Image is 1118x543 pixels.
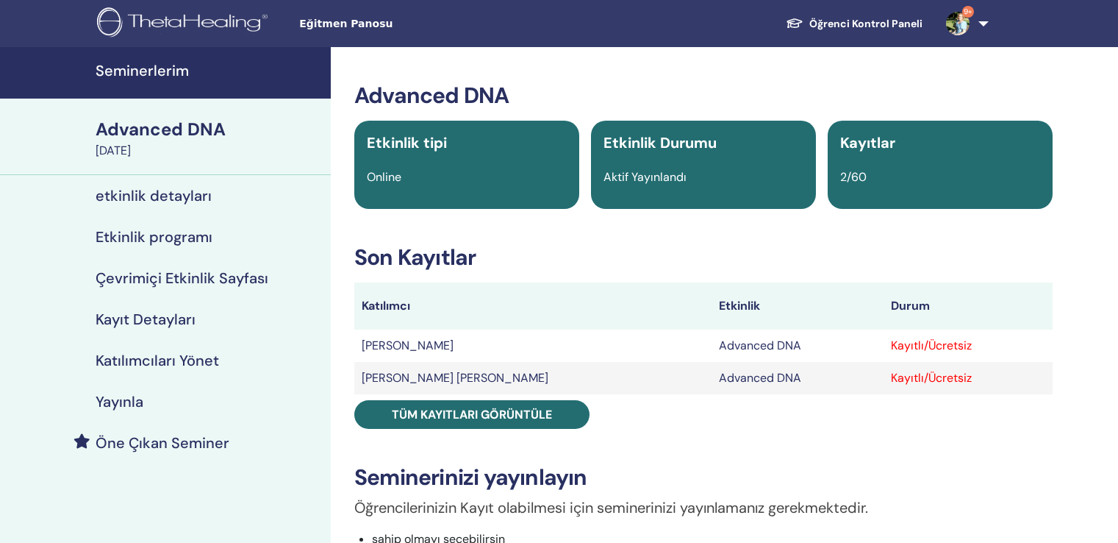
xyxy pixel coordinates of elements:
[96,142,322,160] div: [DATE]
[367,169,401,185] span: Online
[603,133,717,152] span: Etkinlik Durumu
[840,133,895,152] span: Kayıtlar
[96,117,322,142] div: Advanced DNA
[603,169,687,185] span: Aktif Yayınlandı
[354,497,1053,519] p: Öğrencilerinizin Kayıt olabilmesi için seminerinizi yayınlamanız gerekmektedir.
[96,352,219,369] h4: Katılımcıları Yönet
[884,283,1053,330] th: Durum
[354,362,712,394] td: [PERSON_NAME] [PERSON_NAME]
[392,407,552,422] span: Tüm kayıtları görüntüle
[712,330,884,362] td: Advanced DNA
[96,187,212,205] h4: etkinlik detayları
[840,169,867,185] span: 2/60
[367,133,447,152] span: Etkinlik tipi
[354,244,1053,271] h3: Son Kayıtlar
[354,283,712,330] th: Katılımcı
[96,269,268,287] h4: Çevrimiçi Etkinlik Sayfası
[96,434,229,452] h4: Öne Çıkan Seminer
[354,400,590,429] a: Tüm kayıtları görüntüle
[96,393,143,411] h4: Yayınla
[97,7,273,40] img: logo.png
[774,10,934,38] a: Öğrenci Kontrol Paneli
[891,337,1045,355] div: Kayıtlı/Ücretsiz
[786,17,803,29] img: graduation-cap-white.svg
[96,310,196,328] h4: Kayıt Detayları
[354,330,712,362] td: [PERSON_NAME]
[712,362,884,394] td: Advanced DNA
[891,369,1045,387] div: Kayıtlı/Ücretsiz
[712,283,884,330] th: Etkinlik
[946,12,970,35] img: default.jpg
[87,117,331,160] a: Advanced DNA[DATE]
[96,228,212,246] h4: Etkinlik programı
[96,62,322,79] h4: Seminerlerim
[299,16,520,32] span: Eğitmen Panosu
[962,6,974,18] span: 9+
[354,464,1053,491] h3: Seminerinizi yayınlayın
[354,82,1053,109] h3: Advanced DNA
